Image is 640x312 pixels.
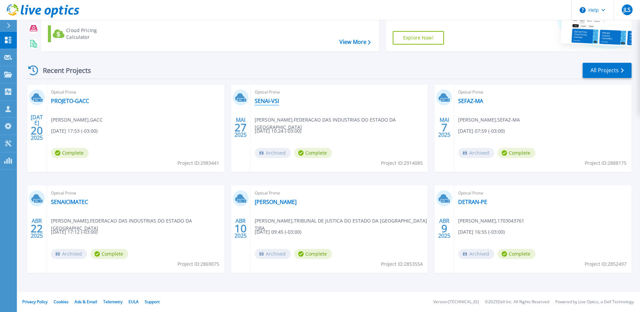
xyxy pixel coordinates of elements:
span: Project ID: 2869075 [177,260,219,268]
a: DETRAN-PE [458,199,487,205]
span: 27 [234,125,247,130]
a: All Projects [583,63,632,78]
a: Cloud Pricing Calculator [48,25,123,42]
a: [PERSON_NAME] [255,199,297,205]
a: View More [339,39,371,45]
div: MAI 2025 [438,115,451,140]
span: Complete [294,249,332,259]
span: Project ID: 2983441 [177,159,219,167]
a: Telemetry [103,299,122,305]
a: Ads & Email [75,299,97,305]
span: Complete [498,148,535,158]
div: ABR 2025 [438,216,451,241]
span: [DATE] 07:59 (-03:00) [458,127,505,135]
a: Cookies [54,299,68,305]
a: Explore Now! [393,31,444,45]
a: Support [145,299,160,305]
span: Optical Prime [51,189,220,197]
div: Cloud Pricing Calculator [66,27,120,41]
li: Version: [TECHNICAL_ID] [433,300,479,304]
span: [DATE] 10:24 (-03:00) [255,127,301,135]
li: Powered by Live Optics, a Dell Technology [555,300,634,304]
span: [PERSON_NAME] , FEDERACAO DAS INDUSTRIAS DO ESTADO DA [GEOGRAPHIC_DATA] [51,217,224,232]
span: Optical Prime [458,189,628,197]
a: Privacy Policy [22,299,48,305]
span: [DATE] 17:53 (-03:00) [51,127,98,135]
span: [PERSON_NAME] , GACC [51,116,103,124]
span: Project ID: 2888175 [585,159,627,167]
div: Recent Projects [26,62,100,79]
span: Project ID: 2914085 [381,159,423,167]
div: ABR 2025 [30,216,43,241]
span: [PERSON_NAME] , SEFAZ-MA [458,116,520,124]
span: Optical Prime [255,189,424,197]
span: Project ID: 2853554 [381,260,423,268]
span: Complete [90,249,128,259]
span: Complete [51,148,89,158]
span: [PERSON_NAME] , TRIBUNAL DE JUSTICA DO ESTADO DA [GEOGRAPHIC_DATA] TJBA [255,217,428,232]
span: [PERSON_NAME] , 1703043761 [458,217,524,225]
span: 10 [234,226,247,231]
span: Complete [294,148,332,158]
div: MAI 2025 [234,115,247,140]
a: PROJETO-GACC [51,98,89,104]
span: Archived [255,148,291,158]
a: SENAICIMATEC [51,199,88,205]
span: Optical Prime [51,88,220,96]
span: Archived [458,249,494,259]
span: 20 [31,128,43,133]
span: Optical Prime [255,88,424,96]
span: [PERSON_NAME] , FEDERACAO DAS INDUSTRIAS DO ESTADO DA [GEOGRAPHIC_DATA] [255,116,428,131]
span: Archived [458,148,494,158]
span: Archived [51,249,87,259]
div: [DATE] 2025 [30,115,43,140]
span: Archived [255,249,291,259]
span: [DATE] 17:12 (-03:00) [51,228,98,236]
span: JLS [623,7,631,12]
span: [DATE] 09:45 (-03:00) [255,228,301,236]
span: Complete [498,249,535,259]
a: EULA [129,299,139,305]
span: Optical Prime [458,88,628,96]
span: 7 [441,125,447,130]
span: [DATE] 16:55 (-03:00) [458,228,505,236]
span: 22 [31,226,43,231]
span: Project ID: 2852497 [585,260,627,268]
li: © 2025 Dell Inc. All Rights Reserved [485,300,549,304]
span: 9 [441,226,447,231]
div: ABR 2025 [234,216,247,241]
a: SENAI-VSI [255,98,279,104]
a: SEFAZ-MA [458,98,483,104]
